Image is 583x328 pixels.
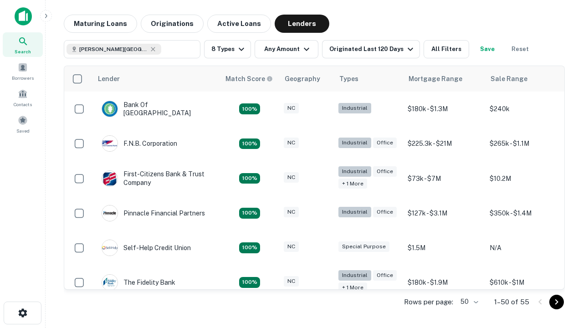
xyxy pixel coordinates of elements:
img: capitalize-icon.png [15,7,32,26]
div: The Fidelity Bank [102,274,175,291]
div: + 1 more [338,282,367,293]
div: Originated Last 120 Days [329,44,416,55]
button: Originations [141,15,204,33]
button: All Filters [424,40,469,58]
img: picture [102,136,118,151]
button: Go to next page [549,295,564,309]
button: Active Loans [207,15,271,33]
td: $265k - $1.1M [485,126,567,161]
div: Industrial [338,138,371,148]
div: NC [284,172,299,183]
div: Industrial [338,166,371,177]
td: $127k - $3.1M [403,196,485,231]
th: Geography [279,66,334,92]
button: Maturing Loans [64,15,137,33]
a: Search [3,32,43,57]
td: $73k - $7M [403,161,485,195]
div: Lender [98,73,120,84]
th: Mortgage Range [403,66,485,92]
div: + 1 more [338,179,367,189]
td: $10.2M [485,161,567,195]
div: Sale Range [491,73,527,84]
div: 50 [457,295,480,308]
a: Contacts [3,85,43,110]
p: Rows per page: [404,297,453,307]
td: $1.5M [403,231,485,265]
th: Lender [92,66,220,92]
div: Matching Properties: 14, hasApolloMatch: undefined [239,208,260,219]
div: Geography [285,73,320,84]
th: Types [334,66,403,92]
div: Office [373,270,397,281]
div: NC [284,207,299,217]
iframe: Chat Widget [537,226,583,270]
button: Any Amount [255,40,318,58]
div: Special Purpose [338,241,389,252]
div: Matching Properties: 13, hasApolloMatch: undefined [239,277,260,288]
td: $180k - $1.9M [403,265,485,300]
button: Originated Last 120 Days [322,40,420,58]
td: $225.3k - $21M [403,126,485,161]
img: picture [102,171,118,186]
span: Saved [16,127,30,134]
a: Saved [3,112,43,136]
div: Matching Properties: 8, hasApolloMatch: undefined [239,103,260,114]
div: Pinnacle Financial Partners [102,205,205,221]
div: Office [373,166,397,177]
div: Industrial [338,207,371,217]
img: picture [102,275,118,290]
div: Matching Properties: 11, hasApolloMatch: undefined [239,242,260,253]
div: Industrial [338,270,371,281]
span: Search [15,48,31,55]
td: $180k - $1.3M [403,92,485,126]
div: Matching Properties: 10, hasApolloMatch: undefined [239,173,260,184]
div: NC [284,103,299,113]
div: Bank Of [GEOGRAPHIC_DATA] [102,101,211,117]
div: First-citizens Bank & Trust Company [102,170,211,186]
div: NC [284,276,299,287]
button: 8 Types [204,40,251,58]
img: picture [102,240,118,256]
div: Industrial [338,103,371,113]
td: N/A [485,231,567,265]
div: NC [284,241,299,252]
td: $350k - $1.4M [485,196,567,231]
div: Mortgage Range [409,73,462,84]
h6: Match Score [225,74,271,84]
span: Contacts [14,101,32,108]
div: F.n.b. Corporation [102,135,177,152]
div: Types [339,73,358,84]
button: Reset [506,40,535,58]
td: $240k [485,92,567,126]
div: Capitalize uses an advanced AI algorithm to match your search with the best lender. The match sco... [225,74,273,84]
div: Office [373,138,397,148]
img: picture [102,101,118,117]
div: Office [373,207,397,217]
th: Capitalize uses an advanced AI algorithm to match your search with the best lender. The match sco... [220,66,279,92]
div: Self-help Credit Union [102,240,191,256]
span: Borrowers [12,74,34,82]
img: picture [102,205,118,221]
span: [PERSON_NAME][GEOGRAPHIC_DATA], [GEOGRAPHIC_DATA] [79,45,148,53]
p: 1–50 of 55 [494,297,529,307]
div: NC [284,138,299,148]
button: Lenders [275,15,329,33]
th: Sale Range [485,66,567,92]
td: $610k - $1M [485,265,567,300]
div: Matching Properties: 9, hasApolloMatch: undefined [239,138,260,149]
button: Save your search to get updates of matches that match your search criteria. [473,40,502,58]
a: Borrowers [3,59,43,83]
